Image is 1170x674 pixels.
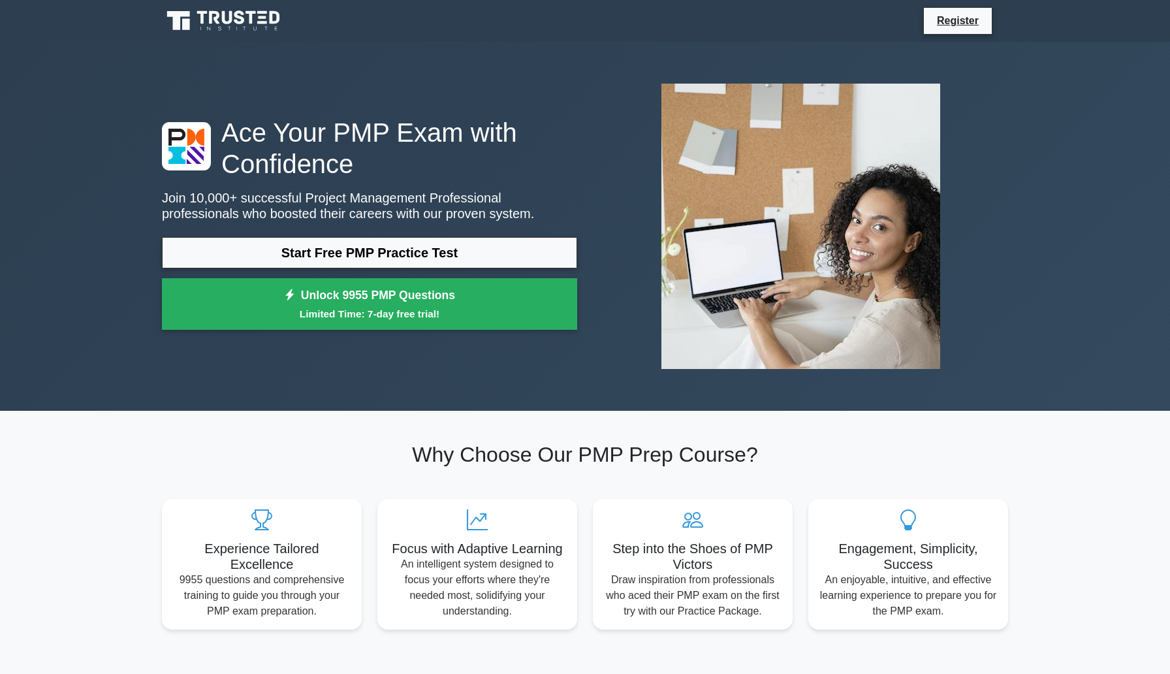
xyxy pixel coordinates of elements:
p: 9955 questions and comprehensive training to guide you through your PMP exam preparation. [172,572,351,619]
h5: Focus with Adaptive Learning [388,541,567,556]
h1: Ace Your PMP Exam with Confidence [162,117,577,180]
a: Register [929,12,987,29]
h5: Engagement, Simplicity, Success [819,541,998,572]
p: An intelligent system designed to focus your efforts where they're needed most, solidifying your ... [388,556,567,619]
a: Unlock 9955 PMP QuestionsLimited Time: 7-day free trial! [162,278,577,330]
h5: Step into the Shoes of PMP Victors [603,541,782,572]
a: Start Free PMP Practice Test [162,237,577,268]
p: Join 10,000+ successful Project Management Professional professionals who boosted their careers w... [162,190,577,221]
h5: Experience Tailored Excellence [172,541,351,572]
h2: Why Choose Our PMP Prep Course? [162,442,1008,467]
p: An enjoyable, intuitive, and effective learning experience to prepare you for the PMP exam. [819,572,998,619]
small: Limited Time: 7-day free trial! [178,306,561,321]
p: Draw inspiration from professionals who aced their PMP exam on the first try with our Practice Pa... [603,572,782,619]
